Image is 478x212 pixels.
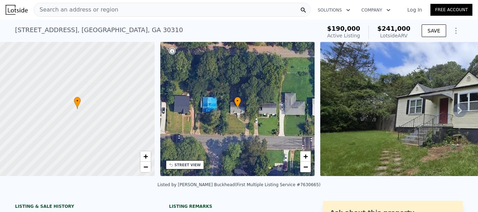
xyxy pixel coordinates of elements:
a: Zoom in [300,151,311,162]
span: Search an address or region [34,6,118,14]
a: Free Account [430,4,472,16]
button: Show Options [449,24,463,38]
span: $241,000 [377,25,410,32]
button: Company [356,4,396,16]
div: • [74,97,81,109]
a: Zoom out [300,162,311,172]
a: Zoom in [140,151,151,162]
span: − [143,162,148,171]
div: Lotside ARV [377,32,410,39]
button: SAVE [422,24,446,37]
div: Listing remarks [169,204,309,209]
span: $190,000 [327,25,360,32]
span: − [303,162,308,171]
a: Zoom out [140,162,151,172]
span: + [143,152,148,161]
img: Lotside [6,5,28,15]
div: • [234,97,241,109]
span: • [234,98,241,104]
span: Active Listing [327,33,360,38]
span: • [74,98,81,104]
div: [STREET_ADDRESS] , [GEOGRAPHIC_DATA] , GA 30310 [15,25,183,35]
span: + [303,152,308,161]
a: Log In [399,6,430,13]
button: Solutions [312,4,356,16]
div: Listed by [PERSON_NAME] Buckhead (First Multiple Listing Service #7630665) [157,182,321,187]
div: LISTING & SALE HISTORY [15,204,155,211]
div: STREET VIEW [175,162,201,168]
